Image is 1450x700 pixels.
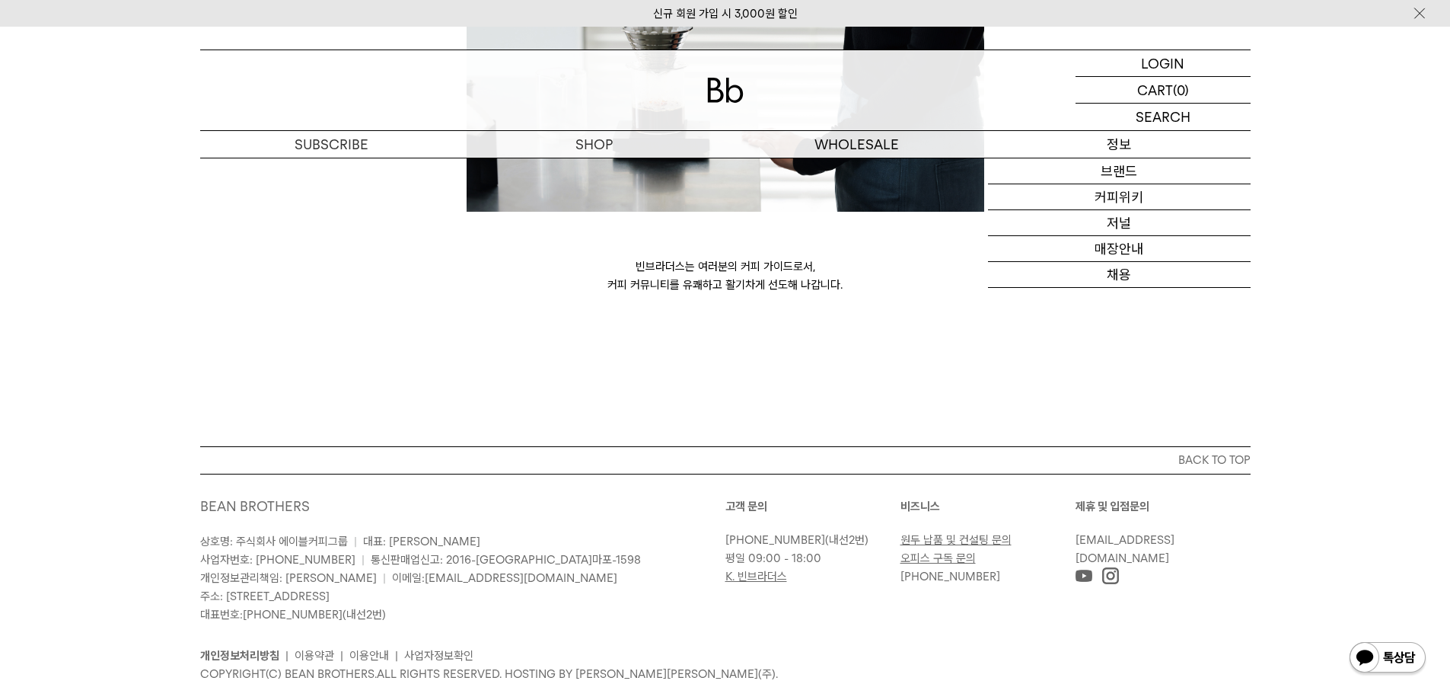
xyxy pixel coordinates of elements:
span: 이메일: [392,571,617,585]
p: 제휴 및 입점문의 [1076,497,1251,516]
a: SHOP [463,131,725,158]
span: 상호명: 주식회사 에이블커피그룹 [200,535,348,548]
p: 고객 문의 [725,497,900,516]
span: | [354,535,357,548]
a: [PHONE_NUMBER] [243,608,343,622]
li: | [285,647,288,665]
a: 개인정보처리방침 [200,649,279,663]
li: | [340,647,343,665]
a: 이용안내 [349,649,389,663]
a: K. 빈브라더스 [725,570,787,583]
p: 비즈니스 [900,497,1076,516]
img: 카카오톡 채널 1:1 채팅 버튼 [1348,641,1427,677]
a: 매장안내 [988,236,1251,262]
a: [EMAIL_ADDRESS][DOMAIN_NAME] [425,571,617,585]
a: BEAN BROTHERS [200,498,310,514]
a: CART (0) [1076,77,1251,104]
img: 로고 [707,78,744,103]
span: 대표번호: (내선2번) [200,608,386,622]
span: 통신판매업신고: 2016-[GEOGRAPHIC_DATA]마포-1598 [371,553,641,567]
a: 브랜드 [988,158,1251,184]
p: WHOLESALE [725,131,988,158]
span: 대표: [PERSON_NAME] [363,535,480,548]
span: 주소: [STREET_ADDRESS] [200,590,330,603]
span: | [383,571,386,585]
a: SUBSCRIBE [200,131,463,158]
a: 신규 회원 가입 시 3,000원 할인 [653,7,798,21]
p: 정보 [988,131,1251,158]
button: BACK TO TOP [200,446,1251,474]
p: (0) [1173,77,1189,103]
a: 사업자정보확인 [404,649,473,663]
a: [EMAIL_ADDRESS][DOMAIN_NAME] [1076,533,1174,565]
p: COPYRIGHT(C) BEAN BROTHERS. ALL RIGHTS RESERVED. HOSTING BY [PERSON_NAME][PERSON_NAME](주). [200,665,1251,683]
a: [PHONE_NUMBER] [725,533,825,547]
a: LOGIN [1076,50,1251,77]
p: 빈브라더스는 여러분의 커피 가이드로서, 커피 커뮤니티를 유쾌하고 활기차게 선도해 나갑니다. [467,257,984,294]
p: (내선2번) [725,531,893,549]
li: | [395,647,398,665]
p: LOGIN [1141,50,1184,76]
a: [PHONE_NUMBER] [900,570,1000,583]
a: 커피위키 [988,184,1251,210]
span: 개인정보관리책임: [PERSON_NAME] [200,571,377,585]
p: 평일 09:00 - 18:00 [725,549,893,567]
span: 사업자번호: [PHONE_NUMBER] [200,553,355,567]
a: 채용 [988,262,1251,288]
p: CART [1137,77,1173,103]
span: | [362,553,365,567]
a: 오피스 구독 문의 [900,551,976,565]
p: SEARCH [1136,104,1190,130]
a: 이용약관 [295,649,334,663]
a: 저널 [988,210,1251,236]
a: 원두 납품 및 컨설팅 문의 [900,533,1012,547]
